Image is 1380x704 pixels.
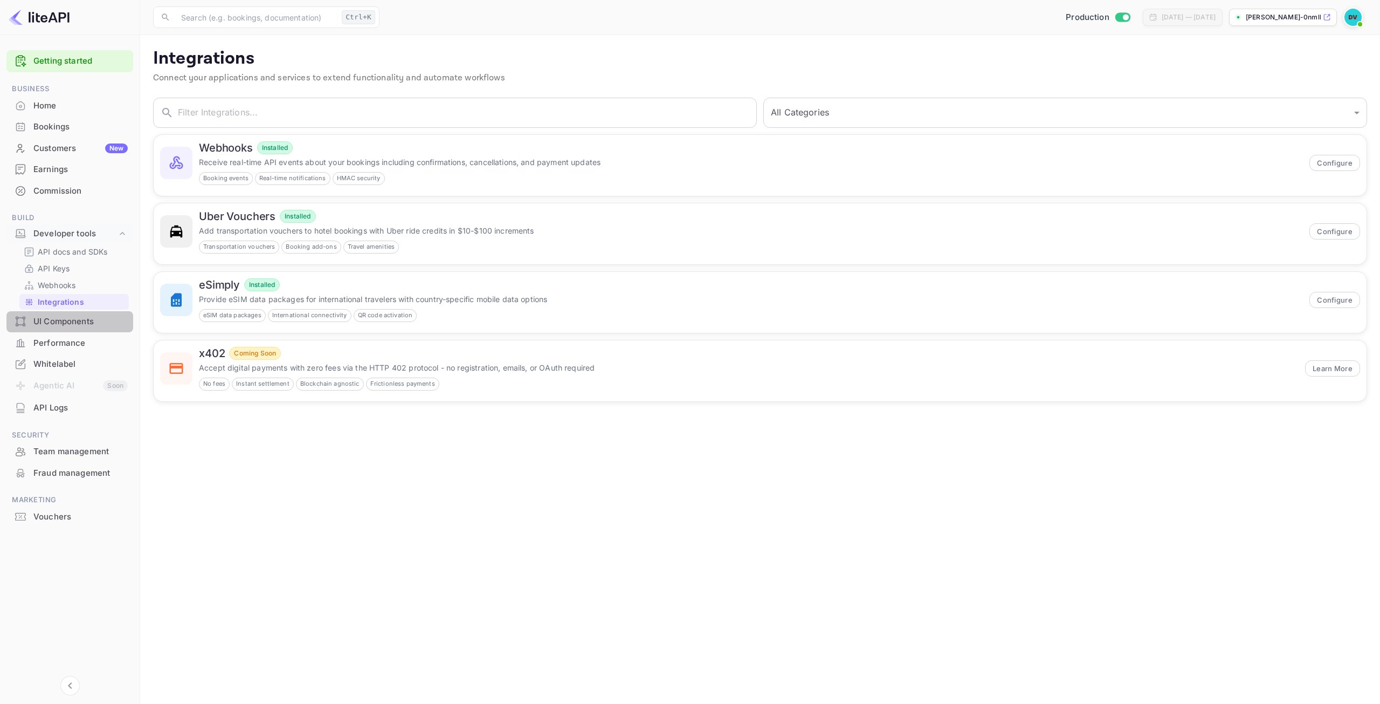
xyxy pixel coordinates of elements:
span: No fees [199,379,229,388]
div: Bookings [33,121,128,133]
span: Instant settlement [232,379,293,388]
div: Commission [33,185,128,197]
a: API Logs [6,398,133,418]
h6: x402 [199,347,225,360]
a: Home [6,95,133,115]
a: Fraud management [6,463,133,483]
a: Whitelabel [6,354,133,374]
p: Connect your applications and services to extend functionality and automate workflows [153,72,1367,85]
div: Getting started [6,50,133,72]
h6: eSimply [199,278,240,291]
div: Team management [6,441,133,462]
div: [DATE] — [DATE] [1162,12,1216,22]
a: Performance [6,333,133,353]
div: Commission [6,181,133,202]
a: API docs and SDKs [24,246,125,257]
p: Accept digital payments with zero fees via the HTTP 402 protocol - no registration, emails, or OA... [199,362,1299,373]
div: Whitelabel [33,358,128,371]
div: API Logs [6,398,133,419]
span: Booking add-ons [282,242,340,251]
div: Ctrl+K [342,10,375,24]
div: Team management [33,446,128,458]
p: Receive real-time API events about your bookings including confirmations, cancellations, and paym... [199,156,1303,168]
a: UI Components [6,311,133,331]
span: Installed [258,143,292,153]
div: Integrations [19,294,129,310]
button: Configure [1309,155,1360,171]
div: Fraud management [6,463,133,484]
p: API docs and SDKs [38,246,108,257]
div: Earnings [33,163,128,176]
span: HMAC security [333,174,384,183]
div: UI Components [6,311,133,332]
span: Installed [280,211,315,221]
span: Production [1066,11,1109,24]
a: Bookings [6,117,133,136]
div: Webhooks [19,277,129,293]
div: Customers [33,142,128,155]
span: Build [6,212,133,224]
div: Developer tools [6,224,133,243]
div: Vouchers [6,507,133,528]
span: Security [6,429,133,441]
img: DAVID VELASQUEZ [1344,9,1362,26]
div: API docs and SDKs [19,244,129,259]
button: Configure [1309,223,1360,240]
p: [PERSON_NAME]-0nmll.... [1246,12,1321,22]
div: Whitelabel [6,354,133,375]
div: Home [6,95,133,117]
span: eSIM data packages [199,311,265,320]
div: Vouchers [33,511,128,523]
div: Fraud management [33,467,128,480]
div: Developer tools [33,228,117,240]
span: Blockchain agnostic [296,379,363,388]
span: Marketing [6,494,133,506]
a: Integrations [24,296,125,307]
div: Performance [6,333,133,354]
a: Team management [6,441,133,461]
a: Webhooks [24,279,125,291]
div: Bookings [6,117,133,138]
a: Vouchers [6,507,133,527]
h6: Uber Vouchers [199,210,275,223]
a: Commission [6,181,133,201]
p: Add transportation vouchers to hotel bookings with Uber ride credits in $10-$100 increments [199,225,1303,236]
span: Installed [245,280,279,290]
div: Performance [33,337,128,350]
a: Earnings [6,159,133,179]
div: UI Components [33,316,128,328]
span: International connectivity [268,311,351,320]
span: Frictionless payments [367,379,439,388]
div: API Keys [19,261,129,276]
input: Search (e.g. bookings, documentation) [175,6,337,28]
p: Webhooks [38,279,75,291]
div: CustomersNew [6,138,133,159]
a: API Keys [24,263,125,274]
div: API Logs [33,402,128,414]
h6: Webhooks [199,141,253,154]
input: Filter Integrations... [178,98,757,128]
div: Home [33,100,128,112]
a: Getting started [33,55,128,67]
span: Travel amenities [344,242,398,251]
span: QR code activation [354,311,417,320]
p: Integrations [153,48,1367,70]
p: Provide eSIM data packages for international travelers with country-specific mobile data options [199,293,1303,305]
span: Booking events [199,174,252,183]
div: Earnings [6,159,133,180]
div: New [105,143,128,153]
button: Collapse navigation [60,676,80,695]
span: Real-time notifications [256,174,329,183]
img: LiteAPI logo [9,9,70,26]
div: Switch to Sandbox mode [1061,11,1134,24]
span: Transportation vouchers [199,242,279,251]
button: Learn More [1305,360,1360,377]
button: Configure [1309,292,1360,308]
p: API Keys [38,263,70,274]
span: Business [6,83,133,95]
a: CustomersNew [6,138,133,158]
p: Integrations [38,296,84,307]
span: Coming Soon [230,348,280,358]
